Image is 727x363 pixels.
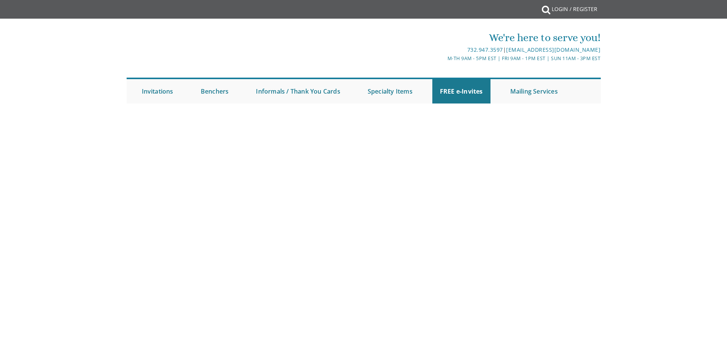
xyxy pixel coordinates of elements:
a: 732.947.3597 [467,46,503,53]
a: FREE e-Invites [432,79,490,103]
a: Specialty Items [360,79,420,103]
div: We're here to serve you! [285,30,600,45]
a: Mailing Services [503,79,565,103]
a: [EMAIL_ADDRESS][DOMAIN_NAME] [506,46,600,53]
div: | [285,45,600,54]
div: M-Th 9am - 5pm EST | Fri 9am - 1pm EST | Sun 11am - 3pm EST [285,54,600,62]
a: Invitations [134,79,181,103]
a: Informals / Thank You Cards [248,79,348,103]
a: Benchers [193,79,237,103]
